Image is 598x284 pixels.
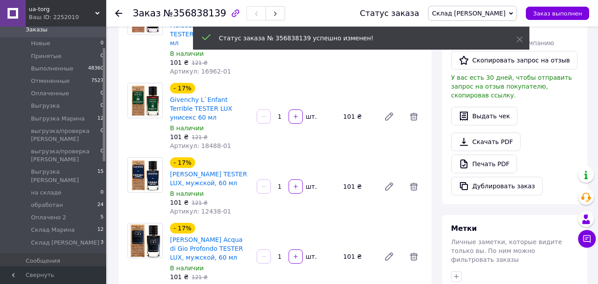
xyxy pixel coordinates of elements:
span: В наличии [170,265,204,272]
span: Метки [451,224,477,233]
span: 121 ₴ [192,200,208,206]
span: Отмененные [31,77,69,85]
span: на складе [31,189,62,197]
div: 101 ₴ [340,250,377,263]
span: Новые [31,39,50,47]
span: Запрос на отзыв про компанию [451,39,554,47]
span: Заказ [133,8,161,19]
button: Скопировать запрос на отзыв [451,51,578,70]
span: Выгрузка [PERSON_NAME] [31,168,97,184]
span: Оплачено 2 [31,214,66,222]
a: Редактировать [380,178,398,195]
span: 0 [100,189,104,197]
span: Выгрузка [31,102,60,110]
span: В наличии [170,50,204,57]
a: Редактировать [380,108,398,125]
span: 0 [100,102,104,110]
div: Статус заказа № 356838139 успешно изменен! [219,34,494,43]
span: Склад Марина [31,226,75,234]
span: Удалить [405,178,423,195]
div: шт. [304,182,318,191]
span: Удалить [405,108,423,125]
span: №356838139 [163,8,226,19]
span: 48360 [88,65,104,73]
span: Склад [PERSON_NAME] [432,10,505,17]
span: Удалить [405,248,423,265]
span: Артикул: 16962-01 [170,68,231,75]
span: выгрузка/проверка [PERSON_NAME] [31,148,100,163]
span: Артикул: 18488-01 [170,142,231,149]
div: Ваш ID: 2252010 [29,13,106,21]
img: Givenchy L`Enfant Terrible TESTER LUX унисекс 60 мл [128,83,162,118]
img: CREED Aventus TESTER LUX, мужской, 60 мл [128,158,162,192]
div: 101 ₴ [340,180,377,193]
span: 0 [100,148,104,163]
span: Заказы [26,26,47,34]
span: Выгрузка Марина [31,115,85,123]
img: Giorgio Armani Acqua di Gio Profondo TESTER LUX, мужской, 60 мл [128,223,162,258]
span: ua-torg [29,5,95,13]
span: Оплаченные [31,89,69,97]
div: Вернуться назад [115,9,122,18]
a: Редактировать [380,248,398,265]
span: 24 [97,201,104,209]
span: В наличии [170,190,204,197]
button: Дублировать заказ [451,177,543,195]
div: - 17% [170,223,195,233]
a: Печать PDF [451,155,517,173]
div: 101 ₴ [340,110,377,123]
button: Чат с покупателем [578,230,596,248]
div: Статус заказа [360,9,419,18]
div: шт. [304,252,318,261]
span: 0 [100,52,104,60]
span: У вас есть 30 дней, чтобы отправить запрос на отзыв покупателю, скопировав ссылку. [451,74,572,99]
span: выгрузка/проверка [PERSON_NAME] [31,127,100,143]
span: Склад [PERSON_NAME] [31,239,99,247]
span: 7527 [91,77,104,85]
a: [PERSON_NAME] Acqua di Gio Profondo TESTER LUX, мужской, 60 мл [170,236,243,261]
div: - 17% [170,157,195,168]
span: 121 ₴ [192,134,208,140]
span: 15 [97,168,104,184]
span: обработан [31,201,63,209]
span: 121 ₴ [192,274,208,280]
span: 0 [100,127,104,143]
button: Выдать чек [451,107,517,125]
span: 101 ₴ [170,133,189,140]
a: [PERSON_NAME] TESTER LUX, мужской, 60 мл [170,171,247,187]
span: 12 [97,115,104,123]
span: 101 ₴ [170,199,189,206]
div: - 17% [170,83,195,93]
span: 101 ₴ [170,59,189,66]
div: шт. [304,112,318,121]
span: Заказ выполнен [533,10,582,17]
span: 121 ₴ [192,60,208,66]
span: 5 [100,214,104,222]
span: 12 [97,226,104,234]
span: Принятые [31,52,62,60]
span: Артикул: 12438-01 [170,208,231,215]
span: 0 [100,39,104,47]
span: Сообщения [26,257,60,265]
a: Скачать PDF [451,132,521,151]
span: 0 [100,89,104,97]
span: В наличии [170,124,204,132]
span: 101 ₴ [170,273,189,280]
span: Выполненные [31,65,73,73]
span: Личные заметки, которые видите только вы. По ним можно фильтровать заказы [451,238,562,263]
span: 3 [100,239,104,247]
a: Givenchy L`Enfant Terrible TESTER LUX унисекс 60 мл [170,96,232,121]
button: Заказ выполнен [526,7,589,20]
